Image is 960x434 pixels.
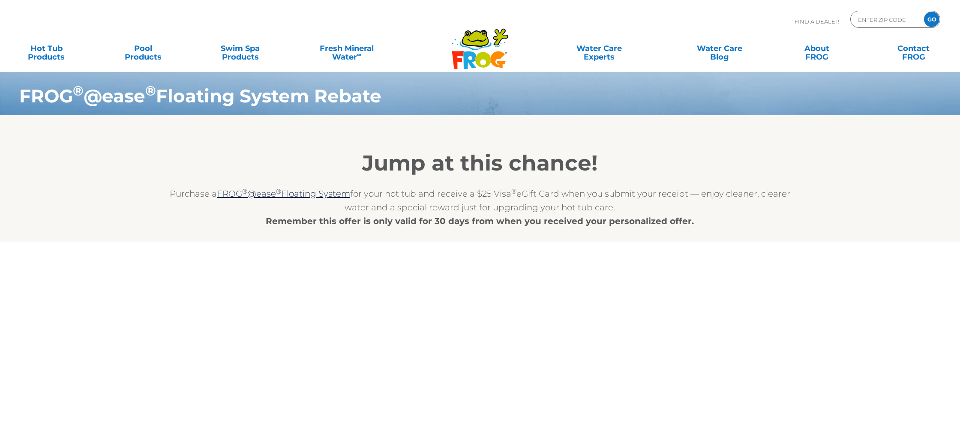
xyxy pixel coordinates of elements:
sup: ® [73,83,84,99]
sup: ∞ [357,51,361,58]
a: FROG®@ease®Floating System [217,189,350,199]
h1: FROG @ease Floating System Rebate [19,86,859,106]
a: PoolProducts [105,40,181,57]
p: Purchase a for your hot tub and receive a $25 Visa eGift Card when you submit your receipt — enjo... [164,187,795,228]
sup: ® [242,187,247,195]
strong: Remember this offer is only valid for 30 days from when you received your personalized offer. [266,216,694,226]
img: Frog Products Logo [447,17,513,69]
a: AboutFROG [779,40,855,57]
a: Water CareExperts [538,40,660,57]
a: Fresh MineralWater∞ [300,40,394,57]
a: Hot TubProducts [9,40,84,57]
p: Find A Dealer [795,11,839,32]
sup: ® [511,187,516,195]
sup: ® [145,83,156,99]
a: Swim SpaProducts [203,40,278,57]
sup: ® [276,187,281,195]
a: Water CareBlog [682,40,757,57]
h2: Jump at this chance! [164,150,795,176]
input: GO [924,12,939,27]
a: ContactFROG [876,40,951,57]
